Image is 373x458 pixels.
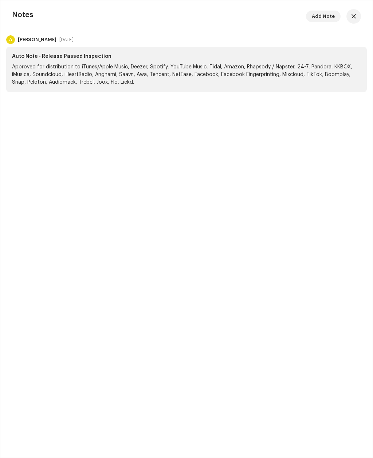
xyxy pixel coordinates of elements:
[12,9,33,21] h3: Notes
[18,37,56,43] div: [PERSON_NAME]
[12,63,361,86] div: Approved for distribution to iTunes/Apple Music, Deezer, Spotify, YouTube Music, Tidal, Amazon, R...
[6,35,15,44] div: A
[12,53,361,60] div: Auto Note - Release Passed Inspection
[306,11,341,22] button: Add Note
[59,37,74,43] div: [DATE]
[312,9,335,24] span: Add Note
